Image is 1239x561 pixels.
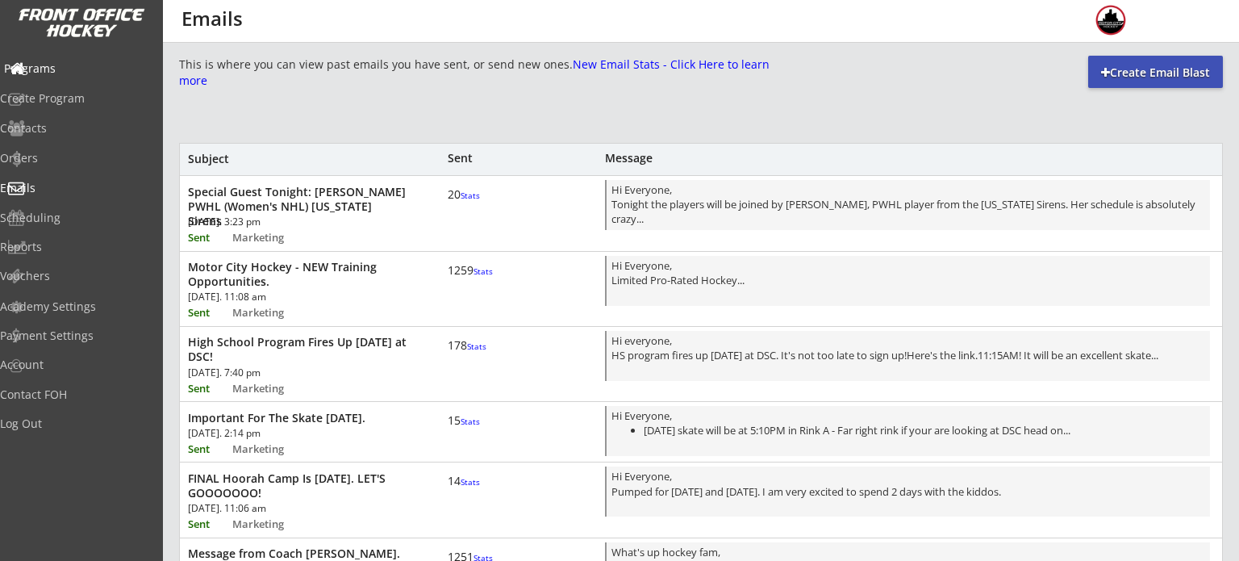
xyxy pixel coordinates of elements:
[188,335,408,364] div: High School Program Fires Up [DATE] at DSC!
[188,368,371,378] div: [DATE]. 7:40 pm
[188,383,230,394] div: Sent
[188,153,409,165] div: Subject
[448,474,496,488] div: 14
[188,232,230,243] div: Sent
[448,187,496,202] div: 20
[188,260,408,289] div: Motor City Hockey - NEW Training Opportunities.
[232,444,310,454] div: Marketing
[461,416,480,427] font: Stats
[4,63,149,74] div: Programs
[232,308,310,318] div: Marketing
[461,476,480,488] font: Stats
[611,182,1205,230] div: Hi Everyone, Tonight the players will be joined by [PERSON_NAME], PWHL player from the [US_STATE]...
[188,519,230,530] div: Sent
[611,333,1205,381] div: Hi everyone, HS program fires up [DATE] at DSC. It's not too late to sign up! 11:15AM! It will be...
[188,185,408,229] div: Special Guest Tonight: [PERSON_NAME] PWHL (Women's NHL) [US_STATE] Sirens
[448,338,496,353] div: 178
[611,469,1205,517] div: Hi Everyone, Pumped for [DATE] and [DATE]. I am very excited to spend 2 days with the kiddos.
[611,258,1205,306] div: Hi Everyone, Limited Pro-Rated Hockey...
[179,57,773,88] font: New Email Stats - Click Here to learn more
[232,519,310,530] div: Marketing
[232,383,310,394] div: Marketing
[473,266,493,277] font: Stats
[467,341,486,352] font: Stats
[232,232,310,243] div: Marketing
[1088,65,1223,81] div: Create Email Blast
[188,411,408,425] div: Important For The Skate [DATE].
[188,429,371,438] div: [DATE]. 2:14 pm
[461,190,480,201] font: Stats
[179,57,770,88] div: This is where you can view past emails you have sent, or send new ones.
[907,348,978,362] a: Here's the link.
[448,263,496,278] div: 1259
[448,413,496,428] div: 15
[611,408,1205,456] div: Hi Everyone,
[188,308,230,318] div: Sent
[188,292,371,302] div: [DATE]. 11:08 am
[605,153,939,164] div: Message
[188,471,408,500] div: FINAL Hoorah Camp Is [DATE]. LET'S GOOOOOOO!
[188,504,371,513] div: [DATE]. 11:06 am
[448,153,496,164] div: Sent
[188,444,230,454] div: Sent
[644,423,1205,437] li: [DATE] skate will be at 5:10PM in Rink A - Far right rink if your are looking at DSC head on...
[188,546,408,561] div: Message from Coach [PERSON_NAME].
